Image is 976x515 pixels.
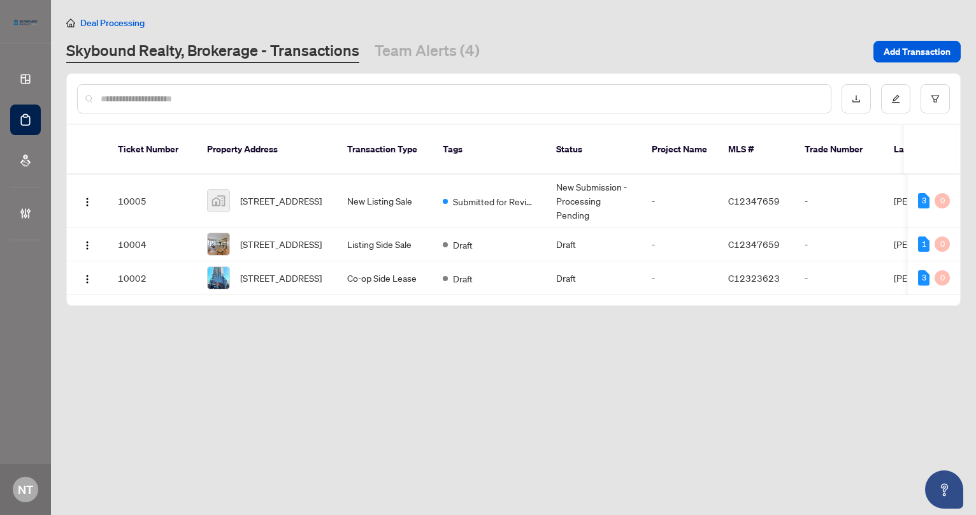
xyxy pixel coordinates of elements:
[728,272,780,284] span: C12323623
[891,94,900,103] span: edit
[546,261,642,295] td: Draft
[935,193,950,208] div: 0
[10,16,41,29] img: logo
[642,228,718,261] td: -
[77,191,97,211] button: Logo
[794,125,884,175] th: Trade Number
[337,261,433,295] td: Co-op Side Lease
[375,40,480,63] a: Team Alerts (4)
[453,194,536,208] span: Submitted for Review
[240,271,322,285] span: [STREET_ADDRESS]
[842,84,871,113] button: download
[197,125,337,175] th: Property Address
[77,268,97,288] button: Logo
[108,228,197,261] td: 10004
[884,41,951,62] span: Add Transaction
[718,125,794,175] th: MLS #
[794,261,884,295] td: -
[240,194,322,208] span: [STREET_ADDRESS]
[108,261,197,295] td: 10002
[108,125,197,175] th: Ticket Number
[918,270,929,286] div: 3
[453,272,473,286] span: Draft
[240,237,322,251] span: [STREET_ADDRESS]
[337,175,433,228] td: New Listing Sale
[918,236,929,252] div: 1
[931,94,940,103] span: filter
[642,175,718,228] td: -
[728,238,780,250] span: C12347659
[794,228,884,261] td: -
[935,236,950,252] div: 0
[66,18,75,27] span: home
[453,238,473,252] span: Draft
[918,193,929,208] div: 3
[433,125,546,175] th: Tags
[208,190,229,212] img: thumbnail-img
[642,125,718,175] th: Project Name
[921,84,950,113] button: filter
[642,261,718,295] td: -
[208,267,229,289] img: thumbnail-img
[546,175,642,228] td: New Submission - Processing Pending
[82,197,92,207] img: Logo
[728,195,780,207] span: C12347659
[208,233,229,255] img: thumbnail-img
[337,228,433,261] td: Listing Side Sale
[881,84,910,113] button: edit
[66,40,359,63] a: Skybound Realty, Brokerage - Transactions
[794,175,884,228] td: -
[546,228,642,261] td: Draft
[108,175,197,228] td: 10005
[935,270,950,286] div: 0
[337,125,433,175] th: Transaction Type
[80,17,145,29] span: Deal Processing
[18,481,33,498] span: NT
[77,234,97,254] button: Logo
[873,41,961,62] button: Add Transaction
[925,470,963,509] button: Open asap
[852,94,861,103] span: download
[546,125,642,175] th: Status
[82,274,92,284] img: Logo
[82,240,92,250] img: Logo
